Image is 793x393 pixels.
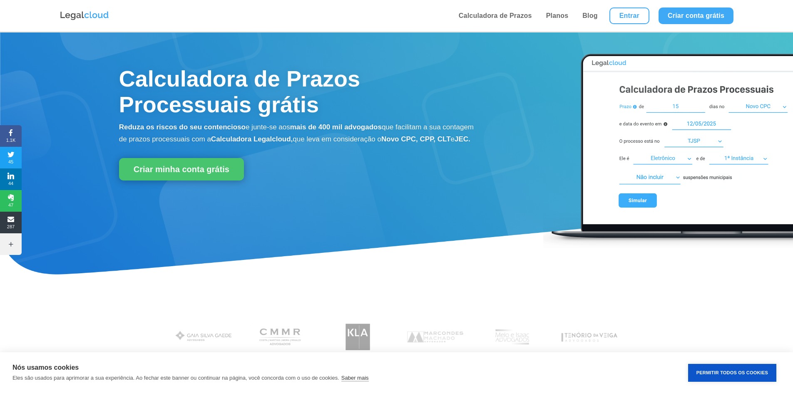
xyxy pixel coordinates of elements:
b: mais de 400 mil advogados [290,123,382,131]
span: Calculadora de Prazos Processuais grátis [119,66,360,117]
a: Criar minha conta grátis [119,158,244,180]
b: Reduza os riscos do seu contencioso [119,123,246,131]
b: JEC. [455,135,470,143]
img: Gaia Silva Gaede Advogados Associados [172,319,236,355]
p: e junte-se aos que facilitam a sua contagem de prazos processuais com a que leva em consideração o e [119,121,476,146]
img: Tenório da Veiga Advogados [557,319,621,355]
button: Permitir Todos os Cookies [688,364,776,382]
img: Profissionais do escritório Melo e Isaac Advogados utilizam a Legalcloud [480,319,544,355]
a: Entrar [609,7,649,24]
img: Marcondes Machado Advogados utilizam a Legalcloud [403,319,467,355]
img: Logo da Legalcloud [60,10,109,21]
p: Eles são usados para aprimorar a sua experiência. Ao fechar este banner ou continuar na página, v... [12,375,339,381]
a: Calculadora de Prazos Processuais Legalcloud [543,243,793,250]
img: Calculadora de Prazos Processuais Legalcloud [543,45,793,249]
strong: Nós usamos cookies [12,364,79,371]
a: Criar conta grátis [659,7,733,24]
b: Novo CPC, CPP, CLT [381,135,451,143]
a: Saber mais [341,375,369,381]
img: Koury Lopes Advogados [326,319,390,355]
img: Costa Martins Meira Rinaldi Advogados [249,319,313,355]
b: Calculadora Legalcloud, [211,135,293,143]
